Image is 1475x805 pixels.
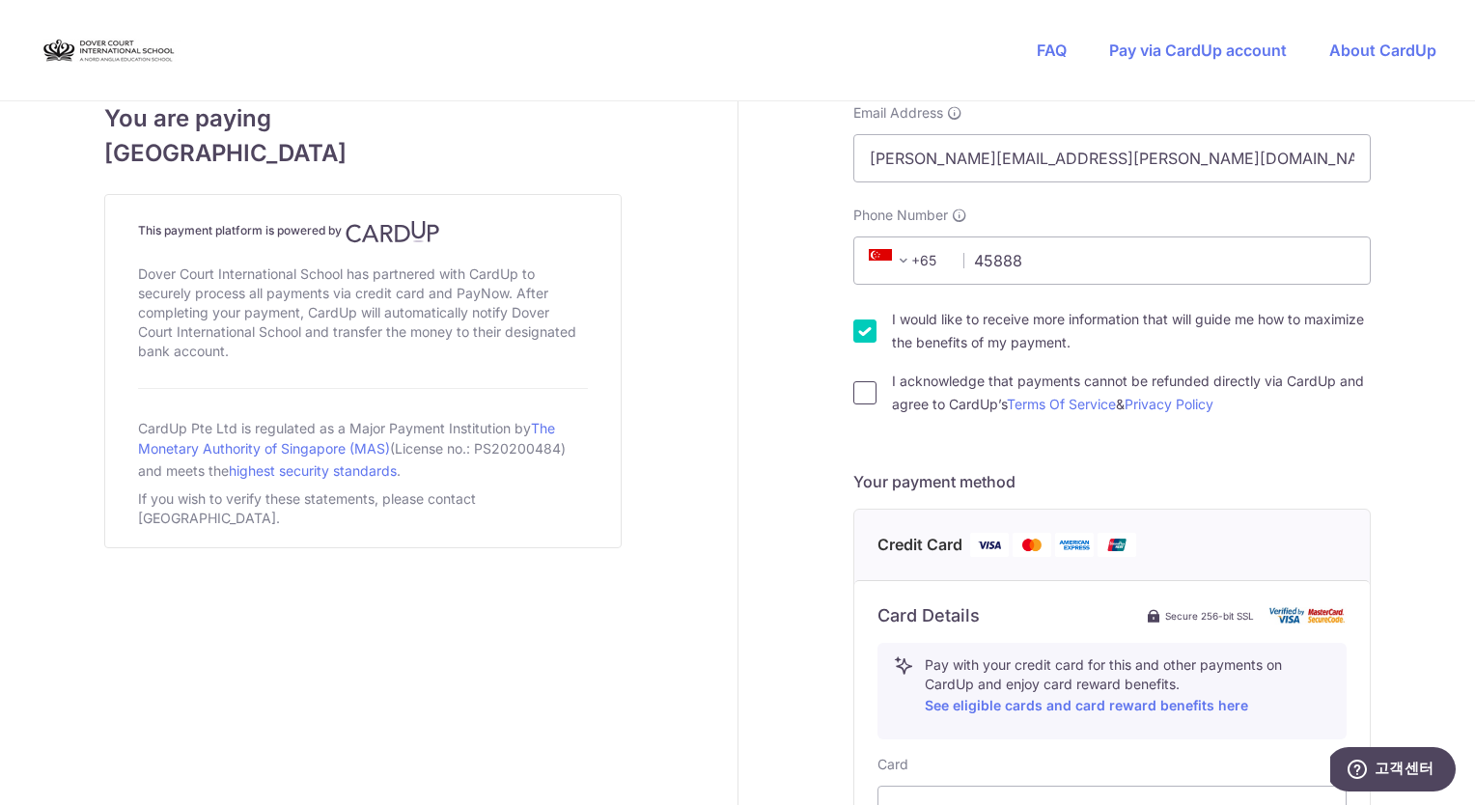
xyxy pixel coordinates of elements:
img: Visa [970,533,1009,557]
a: Pay via CardUp account [1109,41,1287,60]
a: Terms Of Service [1007,396,1116,412]
span: You are paying [104,101,622,136]
span: +65 [863,249,950,272]
h5: Your payment method [853,470,1371,493]
a: FAQ [1037,41,1067,60]
div: Dover Court International School has partnered with CardUp to securely process all payments via c... [138,261,588,365]
span: Phone Number [853,206,948,225]
img: card secure [1269,607,1347,624]
img: CardUp [346,220,440,243]
div: If you wish to verify these statements, please contact [GEOGRAPHIC_DATA]. [138,486,588,532]
div: CardUp Pte Ltd is regulated as a Major Payment Institution by (License no.: PS20200484) and meets... [138,412,588,486]
h6: Card Details [877,604,980,627]
iframe: 자세한 정보를 찾을 수 있는 위젯을 엽니다. [1330,747,1456,795]
img: American Express [1055,533,1094,557]
span: +65 [869,249,915,272]
span: Credit Card [877,533,962,557]
a: See eligible cards and card reward benefits here [925,697,1248,713]
p: Pay with your credit card for this and other payments on CardUp and enjoy card reward benefits. [925,655,1330,717]
label: I would like to receive more information that will guide me how to maximize the benefits of my pa... [892,308,1371,354]
span: [GEOGRAPHIC_DATA] [104,136,622,171]
a: About CardUp [1329,41,1436,60]
img: Union Pay [1098,533,1136,557]
a: Privacy Policy [1125,396,1213,412]
span: Email Address [853,103,943,123]
label: I acknowledge that payments cannot be refunded directly via CardUp and agree to CardUp’s & [892,370,1371,416]
img: Mastercard [1013,533,1051,557]
input: Email address [853,134,1371,182]
label: Card [877,755,908,774]
span: Secure 256-bit SSL [1165,608,1254,624]
a: highest security standards [229,462,397,479]
h4: This payment platform is powered by [138,220,588,243]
